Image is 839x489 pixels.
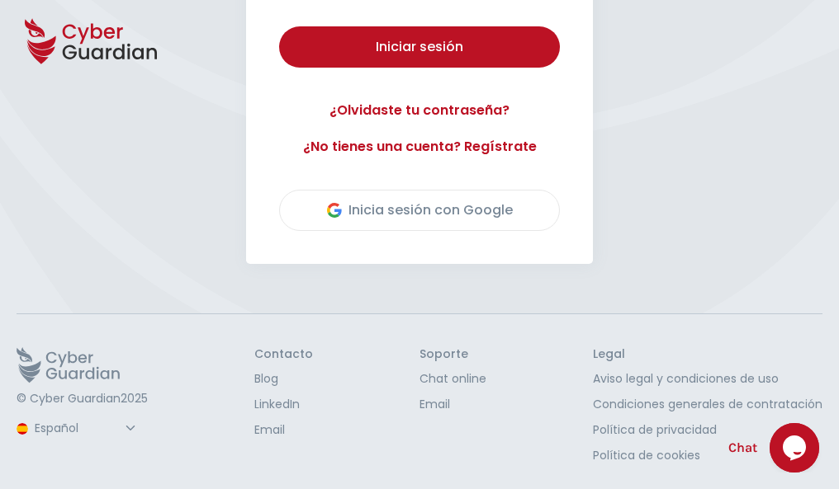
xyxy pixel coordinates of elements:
a: Política de privacidad [593,421,822,439]
a: ¿No tienes una cuenta? Regístrate [279,137,560,157]
img: region-logo [17,423,28,435]
iframe: chat widget [770,423,822,473]
h3: Contacto [254,347,313,362]
a: Email [419,396,486,413]
a: Email [254,421,313,439]
a: Aviso legal y condiciones de uso [593,370,822,388]
a: Chat online [419,370,486,388]
a: Política de cookies [593,447,822,464]
span: Chat [728,438,757,458]
button: Inicia sesión con Google [279,190,560,231]
p: © Cyber Guardian 2025 [17,392,148,407]
h3: Soporte [419,347,486,362]
a: Condiciones generales de contratación [593,396,822,413]
a: ¿Olvidaste tu contraseña? [279,101,560,120]
h3: Legal [593,347,822,362]
a: LinkedIn [254,396,313,413]
a: Blog [254,370,313,388]
div: Inicia sesión con Google [327,200,513,220]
